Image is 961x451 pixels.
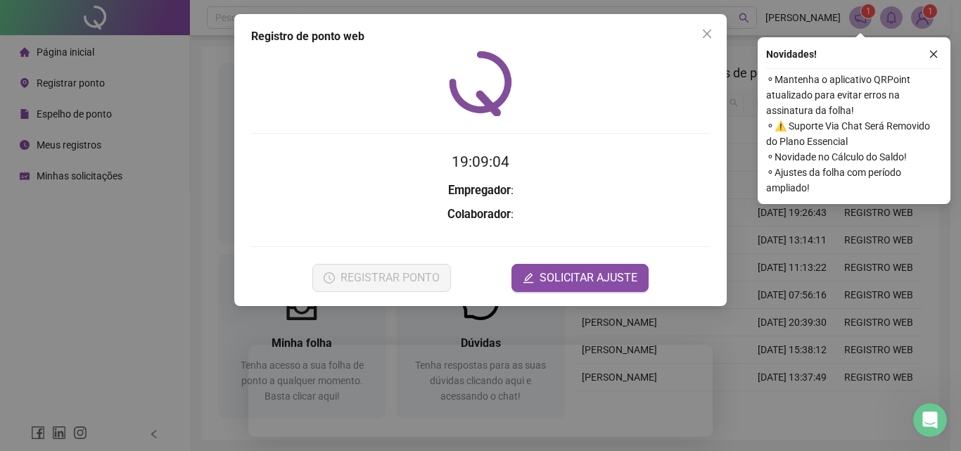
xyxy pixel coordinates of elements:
[701,28,713,39] span: close
[511,264,649,292] button: editSOLICITAR AJUSTE
[523,272,534,284] span: edit
[766,72,942,118] span: ⚬ Mantenha o aplicativo QRPoint atualizado para evitar erros na assinatura da folha!
[448,184,511,197] strong: Empregador
[766,149,942,165] span: ⚬ Novidade no Cálculo do Saldo!
[540,269,637,286] span: SOLICITAR AJUSTE
[251,205,710,224] h3: :
[696,23,718,45] button: Close
[452,153,509,170] time: 19:09:04
[449,51,512,116] img: QRPoint
[447,208,511,221] strong: Colaborador
[312,264,451,292] button: REGISTRAR PONTO
[251,28,710,45] div: Registro de ponto web
[766,118,942,149] span: ⚬ ⚠️ Suporte Via Chat Será Removido do Plano Essencial
[913,403,947,437] iframe: Intercom live chat
[251,182,710,200] h3: :
[248,345,713,437] iframe: Pesquisa da QRPoint
[766,165,942,196] span: ⚬ Ajustes da folha com período ampliado!
[766,46,817,62] span: Novidades !
[929,49,938,59] span: close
